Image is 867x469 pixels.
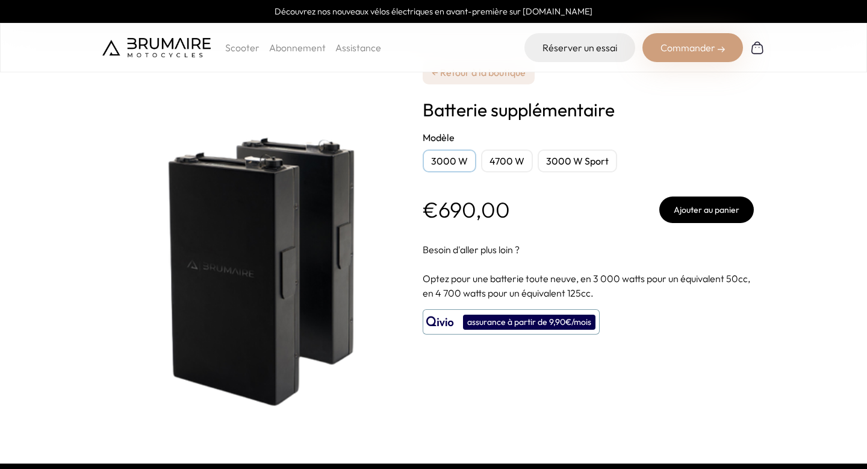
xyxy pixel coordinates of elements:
[102,30,403,433] img: Batterie supplémentaire
[659,197,754,223] button: Ajouter au panier
[718,46,725,53] img: right-arrow-2.png
[335,42,381,54] a: Assistance
[524,33,635,62] a: Réserver un essai
[225,40,259,55] p: Scooter
[481,150,533,172] div: 4700 W
[423,99,754,121] h1: Batterie supplémentaire
[463,315,595,330] div: assurance à partir de 9,90€/mois
[642,33,743,62] div: Commander
[423,198,510,222] p: €690,00
[423,309,600,335] button: assurance à partir de 9,90€/mois
[423,150,476,172] div: 3000 W
[269,42,326,54] a: Abonnement
[423,130,754,145] h2: Modèle
[102,38,211,57] img: Brumaire Motocycles
[538,150,617,172] div: 3000 W Sport
[423,272,750,299] span: Optez pour une batterie toute neuve, en 3 000 watts pour un équivalent 50cc, en 4 700 watts pour ...
[750,40,765,55] img: Panier
[423,244,520,256] span: Besoin d'aller plus loin ?
[426,315,454,329] img: logo qivio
